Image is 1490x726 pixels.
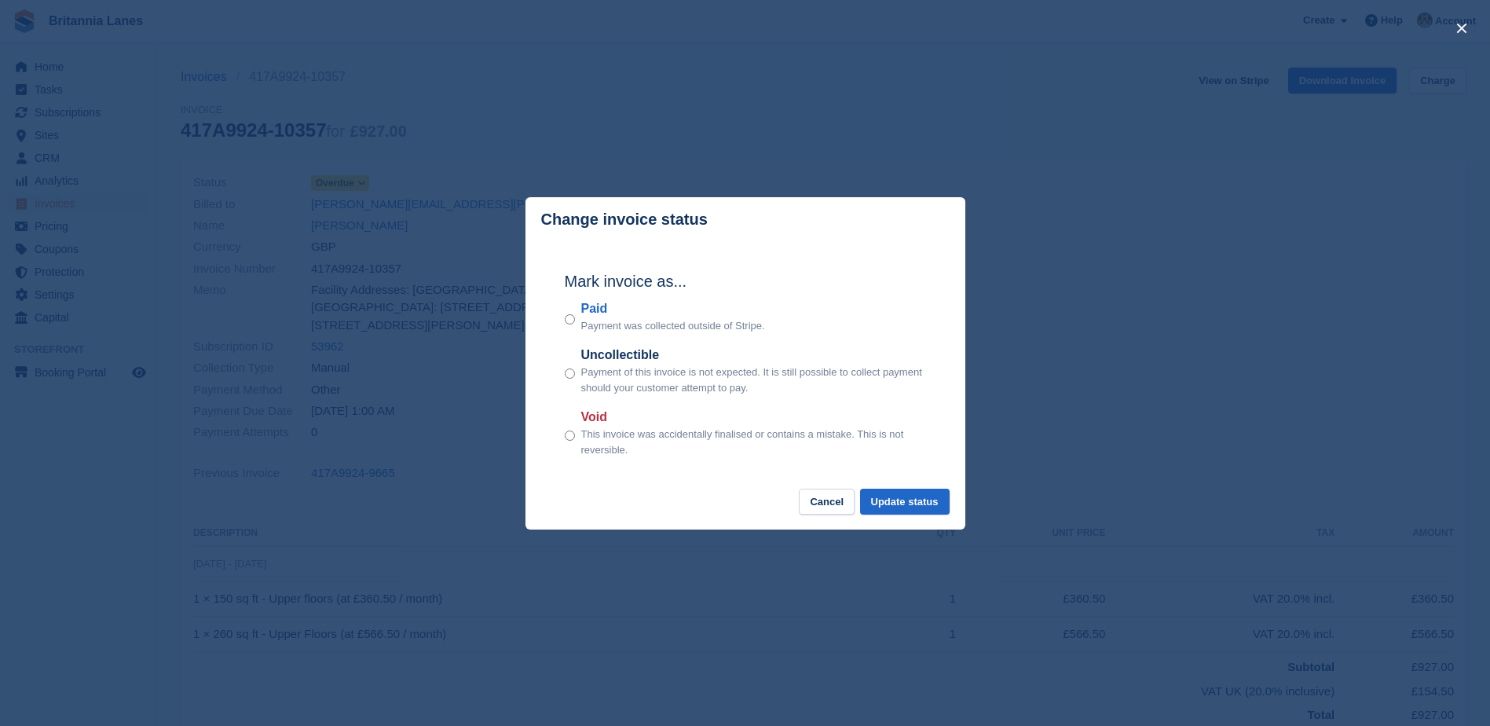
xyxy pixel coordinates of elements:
[541,211,708,229] p: Change invoice status
[581,318,765,334] p: Payment was collected outside of Stripe.
[565,269,926,293] h2: Mark invoice as...
[581,365,926,395] p: Payment of this invoice is not expected. It is still possible to collect payment should your cust...
[581,346,926,365] label: Uncollectible
[581,299,765,318] label: Paid
[581,427,926,457] p: This invoice was accidentally finalised or contains a mistake. This is not reversible.
[1449,16,1474,41] button: close
[860,489,950,515] button: Update status
[799,489,855,515] button: Cancel
[581,408,926,427] label: Void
